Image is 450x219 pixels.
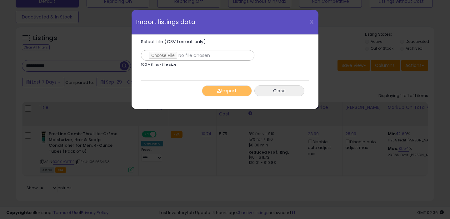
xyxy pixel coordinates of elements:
span: Import listings data [136,19,195,25]
button: Import [202,85,252,96]
button: Close [254,85,304,96]
span: X [309,18,314,26]
p: 100MB max file size [141,63,176,66]
span: Select file (CSV format only) [141,38,206,45]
